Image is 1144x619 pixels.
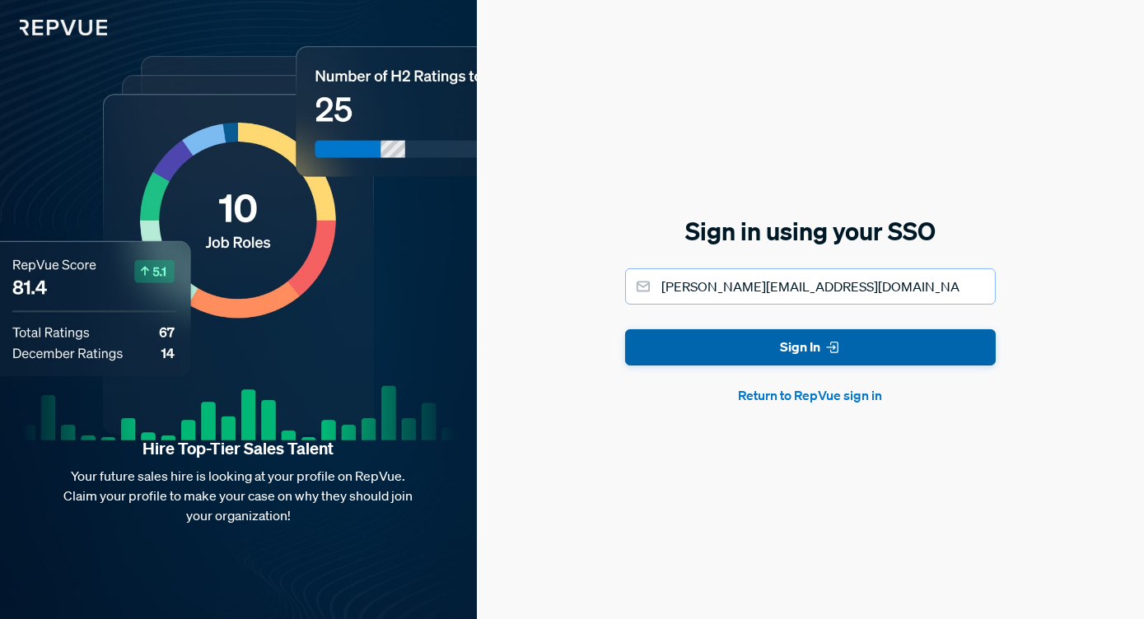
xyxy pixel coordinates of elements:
[26,466,451,525] p: Your future sales hire is looking at your profile on RepVue. Claim your profile to make your case...
[26,438,451,459] strong: Hire Top-Tier Sales Talent
[625,329,996,366] button: Sign In
[625,214,996,249] h5: Sign in using your SSO
[625,268,996,305] input: Email address
[625,385,996,405] button: Return to RepVue sign in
